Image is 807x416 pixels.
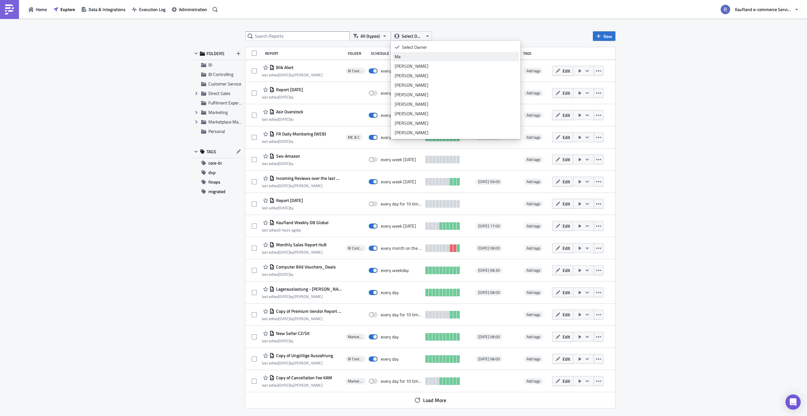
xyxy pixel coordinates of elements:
[279,271,290,277] time: 2025-07-24T10:00:04Z
[563,333,570,340] span: Edit
[391,31,432,41] button: Select Owner
[527,134,540,140] span: Add tags
[192,177,244,187] button: finops
[527,245,540,251] span: Add tags
[274,109,303,115] span: Asir Overstock
[785,394,801,410] div: Open Intercom Messenger
[552,110,573,120] button: Edit
[381,268,409,273] div: every weekday
[36,6,47,13] span: Home
[208,99,249,106] span: Fulfilment Experience
[208,61,212,68] span: BI
[208,118,258,125] span: Marketplace Management
[78,4,129,14] button: Data & Integrations
[169,4,210,14] a: Administration
[279,316,290,322] time: 2025-07-23T10:06:47Z
[478,224,500,229] span: [DATE] 17:00
[720,4,731,15] img: Avatar
[279,116,290,122] time: 2025-08-20T11:38:11Z
[478,334,500,339] span: [DATE] 08:00
[208,187,225,196] span: migrated
[262,95,303,99] div: last edited by
[262,161,300,166] div: last edited by
[527,289,540,295] span: Add tags
[527,68,540,74] span: Add tags
[552,287,573,297] button: Edit
[552,354,573,364] button: Edit
[563,245,570,251] span: Edit
[381,68,422,74] div: every month on the 2nd
[552,132,573,142] button: Edit
[563,289,570,296] span: Edit
[262,338,310,343] div: last edited by
[208,168,216,177] span: dxp
[524,68,543,74] span: Add tags
[274,286,342,292] span: Lagerauslastung - BOE Slack
[262,294,342,299] div: last edited by [PERSON_NAME]
[563,223,570,229] span: Edit
[279,360,290,366] time: 2025-07-14T07:07:07Z
[552,66,573,76] button: Edit
[593,31,615,41] button: New
[524,378,543,384] span: Add tags
[524,134,543,141] span: Add tags
[25,4,50,14] a: Home
[563,90,570,96] span: Edit
[279,138,290,144] time: 2025-08-15T10:10:51Z
[395,129,517,136] div: [PERSON_NAME]
[381,223,416,229] div: every week on Monday
[524,112,543,118] span: Add tags
[348,246,363,251] span: BI Controlling
[279,161,290,167] time: 2025-08-12T10:16:04Z
[552,310,573,319] button: Edit
[208,90,231,97] span: Direct Sales
[563,356,570,362] span: Edit
[279,249,290,255] time: 2025-08-04T07:57:52Z
[192,187,244,196] button: migrated
[563,134,570,141] span: Edit
[478,356,500,362] span: [DATE] 08:00
[274,375,332,381] span: Copy of Cancellation Fee KAM
[279,183,290,189] time: 2025-08-12T08:40:34Z
[381,290,399,295] div: every day
[262,316,342,321] div: last edited by [PERSON_NAME]
[279,227,297,233] time: 2025-08-26T09:07:23Z
[274,175,342,181] span: Incoming Reviews over the last week
[274,353,333,358] span: Copy of Ungültige Auszahlung
[279,205,290,211] time: 2025-08-11T14:21:27Z
[552,243,573,253] button: Edit
[552,199,573,209] button: Edit
[381,112,422,118] div: every month on the 1st
[206,149,216,154] span: TAGS
[423,396,446,404] span: Load More
[527,90,540,96] span: Add tags
[348,356,363,362] span: BI Controlling
[524,223,543,229] span: Add tags
[274,264,336,270] span: Computer Bild Vouchers_Deals
[348,334,363,339] span: Marketplace Management
[245,31,350,41] input: Search Reports
[395,72,517,79] div: [PERSON_NAME]
[381,378,422,384] div: every day for 10 times
[381,334,399,340] div: every day
[360,33,380,40] span: All (types)
[274,198,303,203] span: Report 2025-08-11
[381,201,422,207] div: every day for 10 times
[262,205,303,210] div: last edited by
[139,6,165,13] span: Execution Log
[192,168,244,177] button: dxp
[208,80,241,87] span: Customer Service
[395,120,517,126] div: [PERSON_NAME]
[274,131,326,137] span: FR Daily Monitoring (WEB)
[208,128,225,135] span: Personal
[348,68,363,73] span: BI Controlling
[563,156,570,163] span: Edit
[274,65,293,70] span: Blik Alert
[524,90,543,96] span: Add tags
[603,33,612,40] span: New
[350,31,391,41] button: All (types)
[563,112,570,118] span: Edit
[381,90,422,96] div: every day for 10 times
[524,334,543,340] span: Add tags
[381,312,422,318] div: every day for 10 times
